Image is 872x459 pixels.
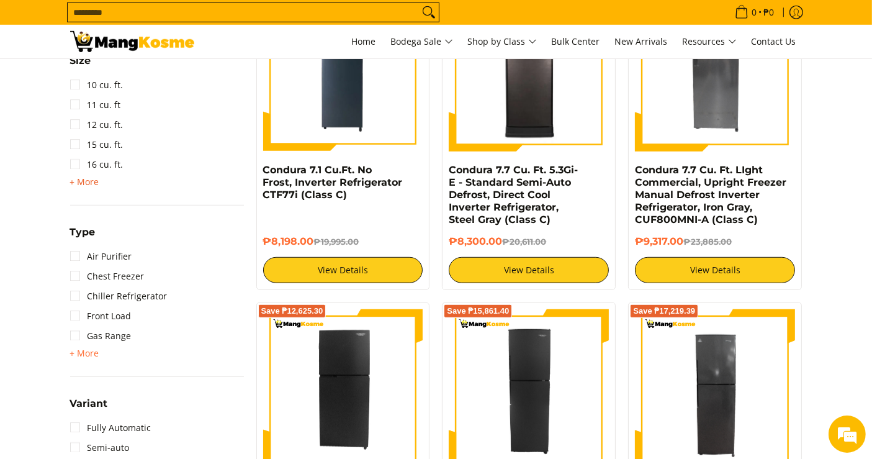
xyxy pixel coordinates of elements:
[468,34,537,50] span: Shop by Class
[502,237,546,247] del: ₱20,611.00
[346,25,382,58] a: Home
[546,25,606,58] a: Bulk Center
[462,25,543,58] a: Shop by Class
[385,25,459,58] a: Bodega Sale
[207,25,802,58] nav: Main Menu
[676,25,743,58] a: Resources
[263,164,403,201] a: Condura 7.1 Cu.Ft. No Frost, Inverter Refrigerator CTF77i (Class C)
[419,3,439,22] button: Search
[70,266,145,286] a: Chest Freezer
[70,56,91,75] summary: Open
[70,31,194,52] img: Class C Home &amp; Business Appliances: Up to 70% Off l Mang Kosme
[72,145,171,271] span: We're online!
[70,348,99,358] span: + More
[70,346,99,361] summary: Open
[204,6,233,36] div: Minimize live chat window
[449,164,578,225] a: Condura 7.7 Cu. Ft. 5.3Gi-E - Standard Semi-Auto Defrost, Direct Cool Inverter Refrigerator, Stee...
[70,175,99,189] summary: Open
[261,307,323,315] span: Save ₱12,625.30
[447,307,509,315] span: Save ₱15,861.40
[70,247,132,266] a: Air Purifier
[70,306,132,326] a: Front Load
[6,317,236,361] textarea: Type your message and hit 'Enter'
[635,235,795,248] h6: ₱9,317.00
[752,35,796,47] span: Contact Us
[633,307,695,315] span: Save ₱17,219.39
[70,135,124,155] a: 15 cu. ft.
[609,25,674,58] a: New Arrivals
[70,326,132,346] a: Gas Range
[683,34,737,50] span: Resources
[731,6,778,19] span: •
[70,399,108,409] span: Variant
[615,35,668,47] span: New Arrivals
[635,164,786,225] a: Condura 7.7 Cu. Ft. LIght Commercial, Upright Freezer Manual Defrost Inverter Refrigerator, Iron ...
[449,235,609,248] h6: ₱8,300.00
[70,227,96,247] summary: Open
[683,237,732,247] del: ₱23,885.00
[70,56,91,66] span: Size
[65,70,209,86] div: Chat with us now
[70,115,124,135] a: 12 cu. ft.
[70,418,151,438] a: Fully Automatic
[750,8,759,17] span: 0
[745,25,802,58] a: Contact Us
[352,35,376,47] span: Home
[70,95,121,115] a: 11 cu. ft
[449,257,609,283] a: View Details
[635,257,795,283] a: View Details
[263,257,423,283] a: View Details
[70,286,168,306] a: Chiller Refrigerator
[70,399,108,418] summary: Open
[762,8,776,17] span: ₱0
[70,177,99,187] span: + More
[263,235,423,248] h6: ₱8,198.00
[314,237,359,247] del: ₱19,995.00
[70,75,124,95] a: 10 cu. ft.
[70,227,96,237] span: Type
[552,35,600,47] span: Bulk Center
[391,34,453,50] span: Bodega Sale
[70,438,130,458] a: Semi-auto
[70,155,124,175] a: 16 cu. ft.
